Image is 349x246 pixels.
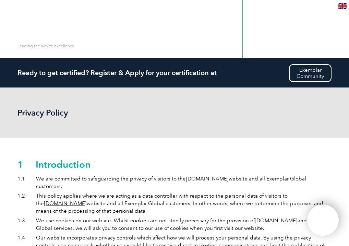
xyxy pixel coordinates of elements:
[186,176,229,182] a: [DOMAIN_NAME]
[17,108,68,118] h2: Privacy Policy
[44,200,87,207] a: [DOMAIN_NAME]
[36,192,332,215] div: This policy applies where we are acting as a data controller with respect to the personal data of...
[338,3,347,9] img: en
[314,212,332,229] img: svg+xml;nitro-empty-id=MTU2OToxMTY=-1;base64,PHN2ZyB2aWV3Qm94PSIwIDAgNDAwIDQwMCIgd2lkdGg9IjQwMCIg...
[36,159,91,170] h2: Introduction
[255,218,298,224] a: [DOMAIN_NAME]
[17,42,74,50] p: Leading the way to excellence
[36,175,332,190] div: We are committed to safeguarding the privacy of visitors to the website and all Exemplar Global c...
[289,64,332,82] a: ExemplarCommunity
[17,69,278,77] h2: Ready to get certified? Register & Apply for your certification at
[36,217,332,232] div: We use cookies on our website. Whilst cookies are not strictly necessary for the provision of and...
